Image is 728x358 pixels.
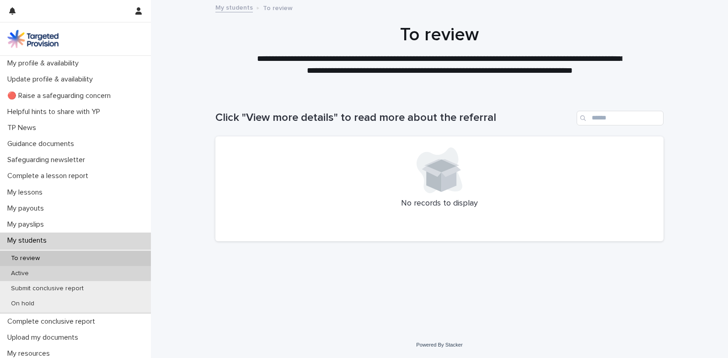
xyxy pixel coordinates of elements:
[4,156,92,164] p: Safeguarding newsletter
[4,349,57,358] p: My resources
[4,204,51,213] p: My payouts
[215,24,664,46] h1: To review
[4,188,50,197] p: My lessons
[4,75,100,84] p: Update profile & availability
[4,333,86,342] p: Upload my documents
[4,236,54,245] p: My students
[4,285,91,293] p: Submit conclusive report
[7,30,59,48] img: M5nRWzHhSzIhMunXDL62
[215,2,253,12] a: My students
[4,220,51,229] p: My payslips
[4,317,102,326] p: Complete conclusive report
[263,2,293,12] p: To review
[416,342,462,347] a: Powered By Stacker
[4,255,47,262] p: To review
[4,59,86,68] p: My profile & availability
[215,111,573,125] h1: Click "View more details" to read more about the referral
[226,199,653,209] p: No records to display
[4,108,107,116] p: Helpful hints to share with YP
[4,124,43,132] p: TP News
[4,92,118,100] p: 🔴 Raise a safeguarding concern
[4,270,36,277] p: Active
[4,140,81,148] p: Guidance documents
[4,300,42,308] p: On hold
[577,111,664,125] input: Search
[4,172,96,180] p: Complete a lesson report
